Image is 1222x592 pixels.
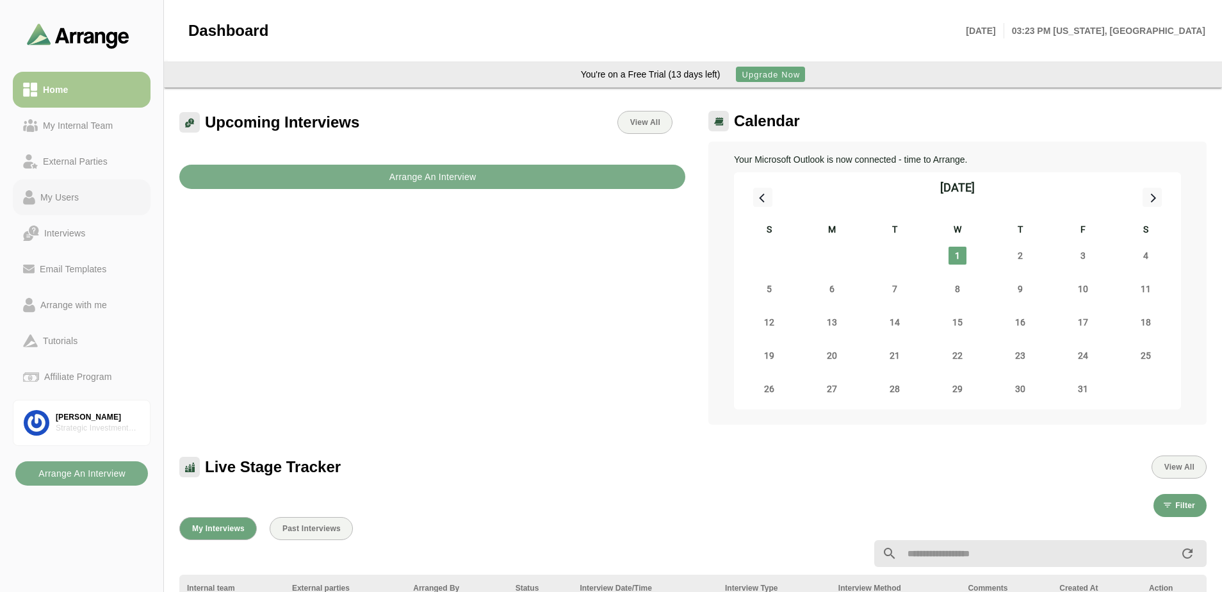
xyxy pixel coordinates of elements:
[179,517,257,540] button: My Interviews
[1052,222,1114,239] div: F
[801,222,863,239] div: M
[39,226,90,241] div: Interviews
[13,72,151,108] a: Home
[1074,280,1092,298] span: Friday, October 10, 2025
[760,380,778,398] span: Sunday, October 26, 2025
[863,222,926,239] div: T
[270,517,353,540] button: Past Interviews
[760,313,778,331] span: Sunday, October 12, 2025
[1004,23,1205,38] p: 03:23 PM [US_STATE], [GEOGRAPHIC_DATA]
[205,113,359,132] span: Upcoming Interviews
[738,222,801,239] div: S
[282,524,341,533] span: Past Interviews
[35,297,112,313] div: Arrange with me
[38,118,118,133] div: My Internal Team
[56,412,140,423] div: [PERSON_NAME]
[1074,347,1092,365] span: Friday, October 24, 2025
[13,359,151,395] a: Affiliate Program
[966,23,1004,38] p: [DATE]
[15,461,148,486] button: Arrange An Interview
[35,190,84,205] div: My Users
[823,313,841,331] span: Monday, October 13, 2025
[1074,313,1092,331] span: Friday, October 17, 2025
[35,261,111,277] div: Email Templates
[38,82,73,97] div: Home
[13,215,151,251] a: Interviews
[617,111,672,134] a: View All
[56,423,140,434] div: Strategic Investment Group
[188,21,268,40] span: Dashboard
[734,152,1181,167] p: Your Microsoft Outlook is now connected - time to Arrange.
[1011,247,1029,265] span: Thursday, October 2, 2025
[886,313,904,331] span: Tuesday, October 14, 2025
[886,347,904,365] span: Tuesday, October 21, 2025
[741,70,800,79] span: Upgrade Now
[760,280,778,298] span: Sunday, October 5, 2025
[13,108,151,144] a: My Internal Team
[38,333,83,349] div: Tutorials
[1011,280,1029,298] span: Thursday, October 9, 2025
[389,165,477,189] b: Arrange An Interview
[949,247,966,265] span: Wednesday, October 1, 2025
[886,280,904,298] span: Tuesday, October 7, 2025
[1137,313,1155,331] span: Saturday, October 18, 2025
[949,313,966,331] span: Wednesday, October 15, 2025
[1164,463,1194,472] span: View All
[1011,347,1029,365] span: Thursday, October 23, 2025
[760,347,778,365] span: Sunday, October 19, 2025
[926,222,989,239] div: W
[191,524,245,533] span: My Interviews
[823,380,841,398] span: Monday, October 27, 2025
[13,144,151,179] a: External Parties
[1180,546,1195,561] i: appended action
[179,165,685,189] button: Arrange An Interview
[13,323,151,359] a: Tutorials
[949,280,966,298] span: Wednesday, October 8, 2025
[13,251,151,287] a: Email Templates
[734,111,800,131] span: Calendar
[1011,313,1029,331] span: Thursday, October 16, 2025
[1011,380,1029,398] span: Thursday, October 30, 2025
[1137,247,1155,265] span: Saturday, October 4, 2025
[13,287,151,323] a: Arrange with me
[1137,280,1155,298] span: Saturday, October 11, 2025
[38,154,113,169] div: External Parties
[39,369,117,384] div: Affiliate Program
[1137,347,1155,365] span: Saturday, October 25, 2025
[940,179,975,197] div: [DATE]
[13,179,151,215] a: My Users
[630,118,660,127] span: View All
[949,347,966,365] span: Wednesday, October 22, 2025
[27,23,129,48] img: arrangeai-name-small-logo.4d2b8aee.svg
[989,222,1052,239] div: T
[205,457,341,477] span: Live Stage Tracker
[1153,494,1207,517] button: Filter
[38,461,126,486] b: Arrange An Interview
[1074,247,1092,265] span: Friday, October 3, 2025
[1114,222,1177,239] div: S
[823,280,841,298] span: Monday, October 6, 2025
[823,347,841,365] span: Monday, October 20, 2025
[949,380,966,398] span: Wednesday, October 29, 2025
[1074,380,1092,398] span: Friday, October 31, 2025
[886,380,904,398] span: Tuesday, October 28, 2025
[1152,456,1207,479] button: View All
[736,67,805,82] button: Upgrade Now
[581,67,721,81] div: You're on a Free Trial (13 days left)
[13,400,151,446] a: [PERSON_NAME]Strategic Investment Group
[1175,501,1195,510] span: Filter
